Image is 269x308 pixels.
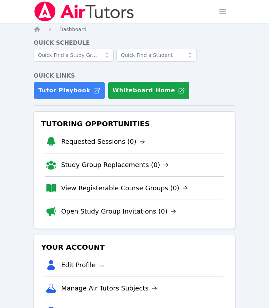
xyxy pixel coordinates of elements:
a: Tutor Playbook [34,82,105,99]
a: Open Study Group Invitations (0) [61,206,176,216]
a: Edit Profile [61,260,104,270]
img: Air Tutors [34,1,135,21]
span: Dashboard [59,26,86,32]
h3: Your Account [40,241,229,254]
a: Manage Air Tutors Subjects [61,283,157,293]
input: Quick Find a Study Group [34,49,114,62]
h4: Quick Links [34,72,235,80]
button: Whiteboard Home [108,82,190,99]
h3: Tutoring Opportunities [40,117,229,130]
a: Requested Sessions (0) [61,137,145,147]
a: Study Group Replacements (0) [61,160,169,170]
input: Quick Find a Student [116,49,196,62]
h4: Quick Schedule [34,39,235,47]
a: View Registerable Course Groups (0) [61,183,188,193]
a: Dashboard [59,26,86,33]
nav: Breadcrumb [34,26,235,33]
